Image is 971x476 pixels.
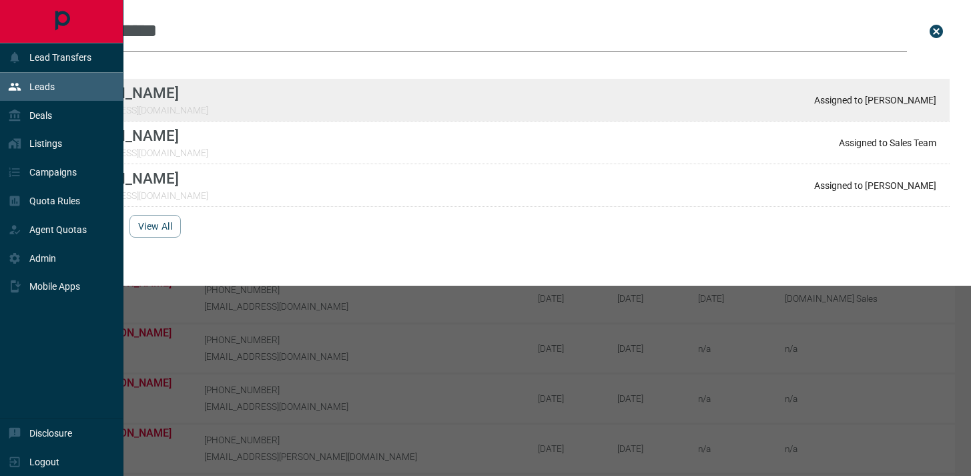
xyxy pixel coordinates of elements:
p: [EMAIL_ADDRESS][DOMAIN_NAME] [64,190,208,201]
button: close search bar [923,18,950,45]
p: [PERSON_NAME] [64,170,208,187]
h3: email matches [51,262,950,272]
p: Assigned to [PERSON_NAME] [814,180,936,191]
h3: name matches [51,60,950,71]
p: Assigned to [PERSON_NAME] [814,95,936,105]
div: ...and 1 more [51,207,950,246]
p: [PERSON_NAME] [64,127,208,144]
p: Assigned to Sales Team [839,138,936,148]
p: [EMAIL_ADDRESS][DOMAIN_NAME] [64,105,208,115]
button: view all [129,215,181,238]
p: [PERSON_NAME] [64,84,208,101]
p: [EMAIL_ADDRESS][DOMAIN_NAME] [64,148,208,158]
